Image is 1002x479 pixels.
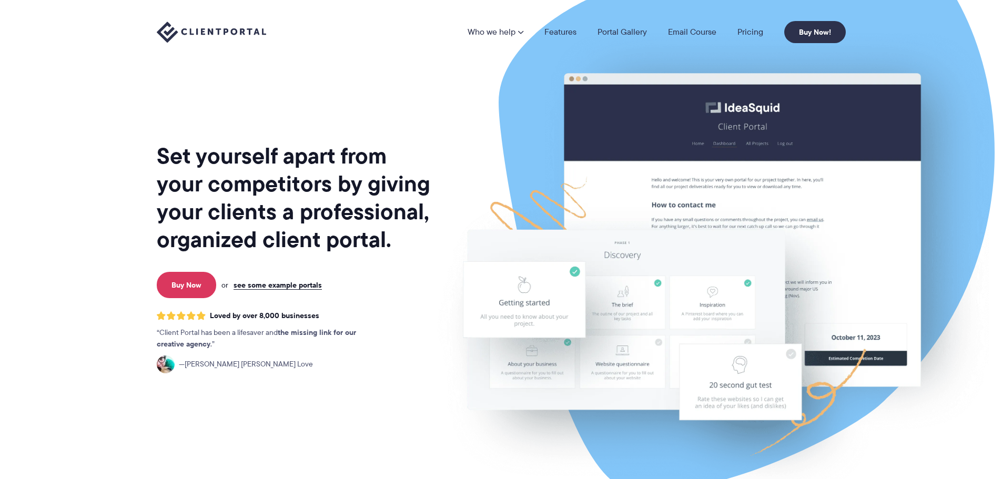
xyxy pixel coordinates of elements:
span: Loved by over 8,000 businesses [210,311,319,320]
a: Pricing [737,28,763,36]
a: see some example portals [234,280,322,290]
strong: the missing link for our creative agency [157,327,356,350]
a: Buy Now! [784,21,846,43]
a: Email Course [668,28,716,36]
span: or [221,280,228,290]
a: Buy Now [157,272,216,298]
a: Portal Gallery [598,28,647,36]
a: Features [544,28,576,36]
span: [PERSON_NAME] [PERSON_NAME] Love [179,359,313,370]
a: Who we help [468,28,523,36]
p: Client Portal has been a lifesaver and . [157,327,378,350]
h1: Set yourself apart from your competitors by giving your clients a professional, organized client ... [157,142,432,253]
